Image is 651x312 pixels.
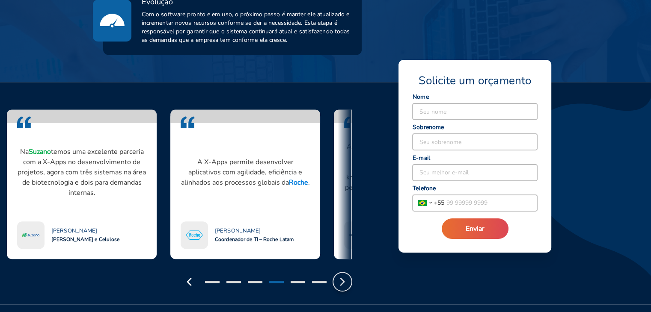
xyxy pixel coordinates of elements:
span: [PERSON_NAME] e Celulose [51,236,119,243]
strong: Roche [289,178,308,187]
img: method5_incremental.svg [100,6,125,35]
span: Coordenador de TI – Roche Latam [215,236,294,243]
input: Seu sobrenome [413,134,537,150]
input: 99 99999 9999 [444,195,537,211]
span: [PERSON_NAME] [215,227,261,234]
p: Na temos uma excelente parceria com a X-Apps no desenvolvimento de projetos, agora com três siste... [17,147,146,198]
button: Enviar [442,218,508,239]
p: A X-Apps permite desenvolver aplicativos com agilidade, eficiência e alinhados aos processos glob... [181,157,310,188]
strong: Suzano [29,147,51,156]
span: Solicite um orçamento [419,74,531,88]
span: Com o software pronto e em uso, o próximo passo é manter ele atualizado e incrementar novos recur... [142,10,352,44]
input: Seu nome [413,103,537,120]
span: Enviar [466,224,485,233]
span: + 55 [434,198,444,207]
input: Seu melhor e-mail [413,165,537,181]
span: [PERSON_NAME] [51,227,97,234]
